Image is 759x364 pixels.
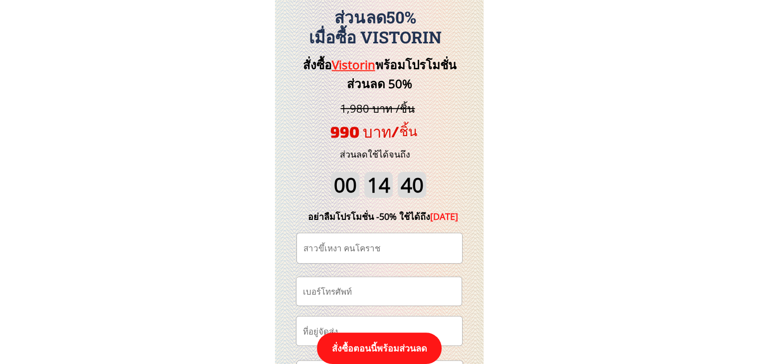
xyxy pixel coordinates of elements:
h3: ส่วนลด50% เมื่อซื้อ Vistorin [269,7,481,47]
span: 1,980 บาท /ชิ้น [340,101,415,116]
p: สั่งซื้อตอนนี้พร้อมส่วนลด [317,333,442,364]
span: 990 บาท [330,122,391,141]
div: อย่าลืมโปรโมชั่น -50% ใช้ได้ถึง [293,209,474,224]
input: เบอร์โทรศัพท์ [300,277,458,306]
span: [DATE] [430,210,458,222]
h3: สั่งซื้อ พร้อมโปรโมชั่นส่วนลด 50% [286,55,473,94]
span: /ชิ้น [391,123,417,139]
input: ที่อยู่จัดส่ง [300,317,458,346]
input: ชื่อ-นามสกุล [301,233,458,263]
span: Vistorin [332,56,375,73]
h3: ส่วนลดใช้ได้จนถึง [326,147,424,162]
